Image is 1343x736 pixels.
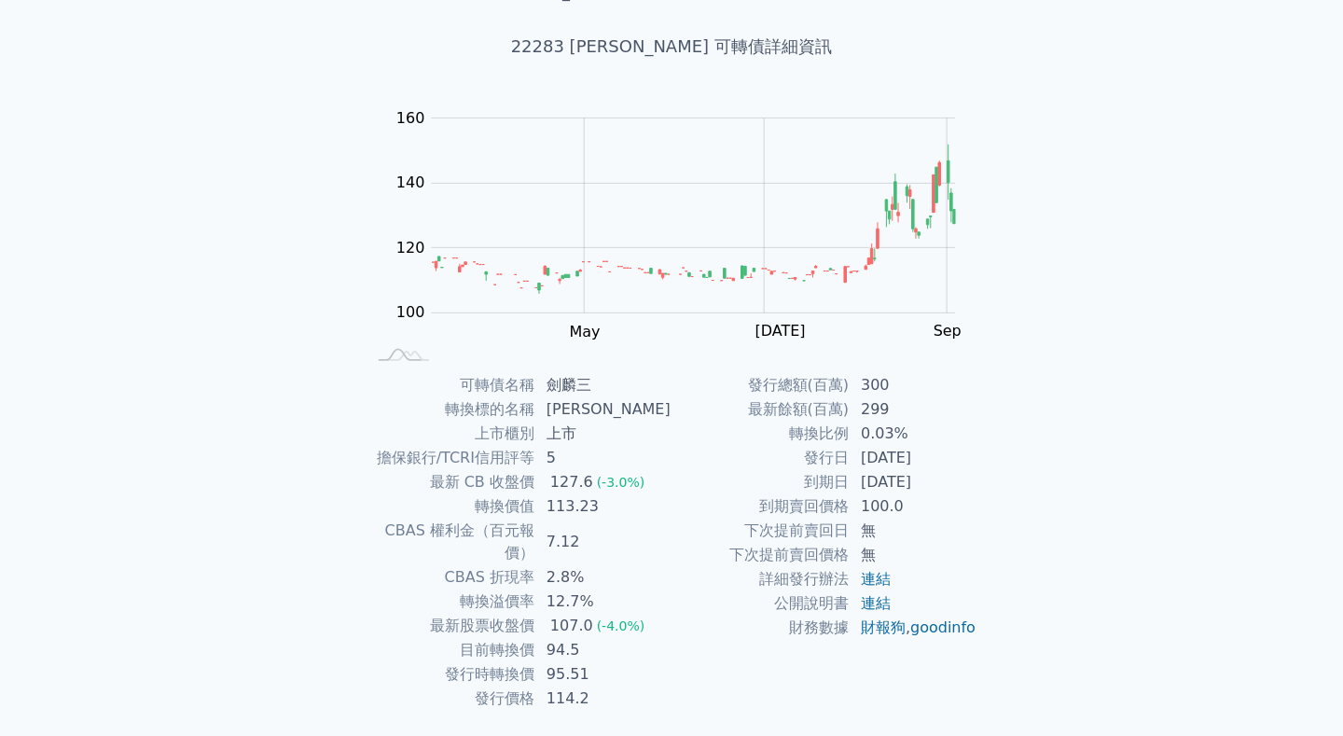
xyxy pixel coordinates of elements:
[671,543,850,567] td: 下次提前賣回價格
[1250,646,1343,736] div: 聊天小工具
[535,565,671,590] td: 2.8%
[535,373,671,397] td: 劍麟三
[861,570,891,588] a: 連結
[597,618,645,633] span: (-4.0%)
[910,618,976,636] a: goodinfo
[387,109,984,340] g: Chart
[671,591,850,616] td: 公開說明書
[535,422,671,446] td: 上市
[850,470,977,494] td: [DATE]
[366,494,535,519] td: 轉換價值
[850,446,977,470] td: [DATE]
[366,565,535,590] td: CBAS 折現率
[396,109,425,127] tspan: 160
[535,662,671,687] td: 95.51
[366,638,535,662] td: 目前轉換價
[850,616,977,640] td: ,
[366,614,535,638] td: 最新股票收盤價
[671,422,850,446] td: 轉換比例
[547,615,597,637] div: 107.0
[850,397,977,422] td: 299
[366,590,535,614] td: 轉換溢價率
[861,594,891,612] a: 連結
[570,323,601,340] tspan: May
[671,470,850,494] td: 到期日
[934,323,962,340] tspan: Sep
[535,397,671,422] td: [PERSON_NAME]
[671,397,850,422] td: 最新餘額(百萬)
[535,494,671,519] td: 113.23
[671,519,850,543] td: 下次提前賣回日
[850,494,977,519] td: 100.0
[535,687,671,711] td: 114.2
[396,239,425,257] tspan: 120
[535,638,671,662] td: 94.5
[343,34,1000,60] h1: 22283 [PERSON_NAME] 可轉債詳細資訊
[433,145,956,294] g: Series
[861,618,906,636] a: 財報狗
[850,373,977,397] td: 300
[671,446,850,470] td: 發行日
[366,446,535,470] td: 擔保銀行/TCRI信用評等
[366,397,535,422] td: 轉換標的名稱
[671,373,850,397] td: 發行總額(百萬)
[597,475,645,490] span: (-3.0%)
[671,616,850,640] td: 財務數據
[396,304,425,322] tspan: 100
[366,519,535,565] td: CBAS 權利金（百元報價）
[850,543,977,567] td: 無
[755,323,806,340] tspan: [DATE]
[1250,646,1343,736] iframe: Chat Widget
[366,687,535,711] td: 發行價格
[671,567,850,591] td: 詳細發行辦法
[366,373,535,397] td: 可轉債名稱
[535,590,671,614] td: 12.7%
[396,174,425,191] tspan: 140
[671,494,850,519] td: 到期賣回價格
[547,471,597,493] div: 127.6
[366,470,535,494] td: 最新 CB 收盤價
[366,422,535,446] td: 上市櫃別
[535,446,671,470] td: 5
[535,519,671,565] td: 7.12
[850,422,977,446] td: 0.03%
[366,662,535,687] td: 發行時轉換價
[850,519,977,543] td: 無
